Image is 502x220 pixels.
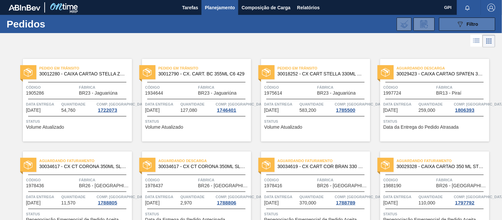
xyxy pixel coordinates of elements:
[182,4,198,12] span: Tarefas
[264,91,283,96] span: 1975614
[471,35,483,47] div: Visão em Lista
[180,101,214,108] span: Quantidade
[397,65,489,71] span: Aguardando Descarga
[384,101,417,108] span: Data entrega
[454,108,476,113] div: 1806393
[264,108,279,113] span: 23/07/2025
[79,91,118,96] span: BR23 - Jaguariúna
[79,84,130,91] span: Fábrica
[26,211,130,217] span: Status
[454,101,488,113] a: Comp. [GEOGRAPHIC_DATA]1806393
[242,4,291,12] span: Composição de Carga
[26,101,60,108] span: Data entrega
[384,183,402,188] span: 1988190
[264,183,283,188] span: 1978416
[61,101,95,108] span: Quantidade
[384,84,435,91] span: Código
[299,101,333,108] span: Quantidade
[9,5,40,11] img: TNhmsLtSVTkK8tSr43FrP2fwEKptu5GPRR3wAAAABJRU5ErkJggg==
[457,3,478,12] button: Notificações
[251,59,370,142] a: statusPedido em Trânsito30018252 - CX CART STELLA 330ML C6 429 298GCódigo1975614FábricaBR23 - Jag...
[145,118,250,125] span: Status
[397,164,484,169] span: 30029328 - CAIXA CARTAO 350 ML STELLA PURE GOLD C08
[216,101,250,113] a: Comp. [GEOGRAPHIC_DATA]1746401
[278,71,365,76] span: 30018252 - CX CART STELLA 330ML C6 429 298G
[145,183,163,188] span: 1978437
[299,200,316,205] span: 370,000
[97,101,148,108] span: Comp. Carga
[26,194,60,200] span: Data entrega
[198,84,250,91] span: Fábrica
[159,164,246,169] span: 30034617 - CX CT CORONA 350ML SLEEK C8 CENTE
[439,18,495,31] button: Filtro
[180,108,197,113] span: 127,080
[216,200,238,205] div: 1788806
[264,101,298,108] span: Data entrega
[216,194,250,205] a: Comp. [GEOGRAPHIC_DATA]1788806
[384,177,435,183] span: Código
[397,157,489,164] span: Aguardando Faturamento
[335,194,369,205] a: Comp. [GEOGRAPHIC_DATA]1788789
[397,71,484,76] span: 30029423 - CAIXA CARTAO SPATEN 330 C6 429
[97,194,130,205] a: Comp. [GEOGRAPHIC_DATA]1788805
[335,194,386,200] span: Comp. Carga
[436,177,488,183] span: Fábrica
[419,108,435,113] span: 259,000
[264,125,302,130] span: Volume Atualizado
[299,194,333,200] span: Quantidade
[198,183,250,188] span: BR26 - Uberlândia
[414,18,435,31] div: Solicitação de Revisão de Pedidos
[262,161,271,169] img: status
[216,108,238,113] div: 1746401
[26,84,77,91] span: Código
[26,183,44,188] span: 1978436
[264,211,369,217] span: Status
[436,91,462,96] span: BR13 - Piraí
[384,200,398,205] span: 18/08/2025
[198,91,237,96] span: BR23 - Jaguariúna
[39,71,127,76] span: 30012280 - CAIXA CARTAO STELLA ZERO 330ML EXP CHILE
[198,177,250,183] span: Fábrica
[143,161,152,169] img: status
[419,101,452,108] span: Quantidade
[419,194,452,200] span: Quantidade
[384,118,488,125] span: Status
[159,157,251,164] span: Aguardando Descarga
[145,194,179,200] span: Data entrega
[26,108,41,113] span: 18/04/2025
[61,200,75,205] span: 11,570
[264,200,279,205] span: 16/08/2025
[384,211,488,217] span: Status
[384,91,402,96] span: 1997724
[384,108,398,113] span: 04/08/2025
[145,101,179,108] span: Data entrega
[278,157,370,164] span: Aguardando Faturamento
[159,65,251,71] span: Pedido em Trânsito
[317,84,369,91] span: Fábrica
[487,4,495,12] img: Logout
[317,177,369,183] span: Fábrica
[436,84,488,91] span: Fábrica
[216,194,267,200] span: Comp. Carga
[419,200,435,205] span: 110,000
[145,91,163,96] span: 1934644
[205,4,235,12] span: Planejamento
[278,65,370,71] span: Pedido em Trânsito
[264,84,316,91] span: Código
[145,108,160,113] span: 15/05/2025
[26,125,64,130] span: Volume Atualizado
[13,59,132,142] a: statusPedido em Trânsito30012280 - CAIXA CARTAO STELLA ZERO 330ML EXP [GEOGRAPHIC_DATA]Código1905...
[61,194,95,200] span: Quantidade
[317,183,369,188] span: BR26 - Uberlândia
[97,200,118,205] div: 1788805
[26,200,41,205] span: 11/08/2025
[384,194,417,200] span: Data entrega
[39,65,132,71] span: Pedido em Trânsito
[39,157,132,164] span: Aguardando Faturamento
[278,164,365,169] span: 30034619 - CX CART COR BRAN 330 C6 298G CENT
[145,84,197,91] span: Código
[180,200,192,205] span: 2,970
[335,200,357,205] div: 1788789
[97,101,130,113] a: Comp. [GEOGRAPHIC_DATA]1722073
[79,177,130,183] span: Fábrica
